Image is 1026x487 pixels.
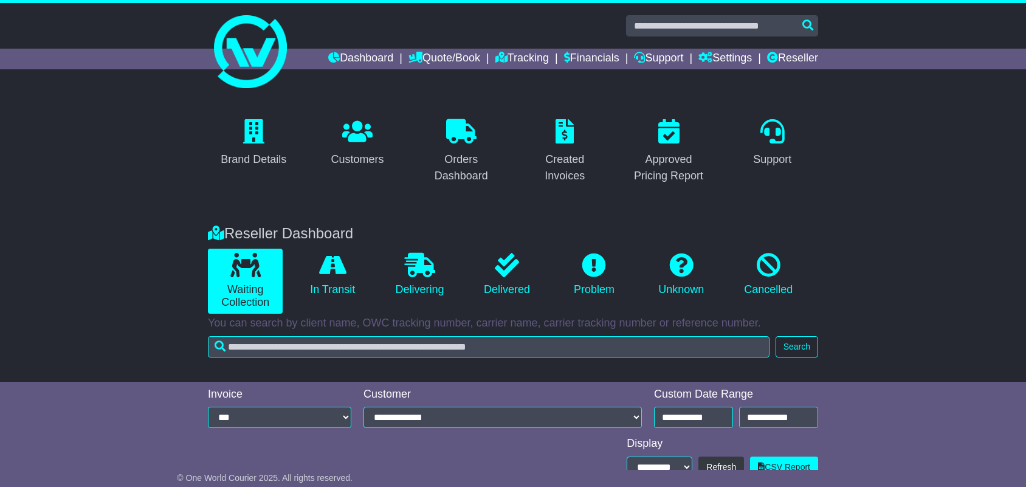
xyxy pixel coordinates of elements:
[634,49,683,69] a: Support
[627,437,818,451] div: Display
[750,457,818,478] a: CSV Report
[557,249,632,301] a: Problem
[177,473,353,483] span: © One World Courier 2025. All rights reserved.
[423,151,499,184] div: Orders Dashboard
[469,249,544,301] a: Delivered
[208,249,283,314] a: Waiting Collection
[745,115,799,172] a: Support
[408,49,480,69] a: Quote/Book
[323,115,391,172] a: Customers
[623,115,715,188] a: Approved Pricing Report
[213,115,294,172] a: Brand Details
[208,317,818,330] p: You can search by client name, OWC tracking number, carrier name, carrier tracking number or refe...
[527,151,603,184] div: Created Invoices
[331,151,384,168] div: Customers
[698,457,744,478] button: Refresh
[495,49,549,69] a: Tracking
[382,249,457,301] a: Delivering
[208,388,351,401] div: Invoice
[654,388,818,401] div: Custom Date Range
[776,336,818,357] button: Search
[202,225,824,243] div: Reseller Dashboard
[698,49,752,69] a: Settings
[731,249,806,301] a: Cancelled
[644,249,718,301] a: Unknown
[295,249,370,301] a: In Transit
[631,151,707,184] div: Approved Pricing Report
[767,49,818,69] a: Reseller
[363,388,642,401] div: Customer
[753,151,791,168] div: Support
[519,115,611,188] a: Created Invoices
[328,49,393,69] a: Dashboard
[564,49,619,69] a: Financials
[221,151,286,168] div: Brand Details
[415,115,507,188] a: Orders Dashboard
